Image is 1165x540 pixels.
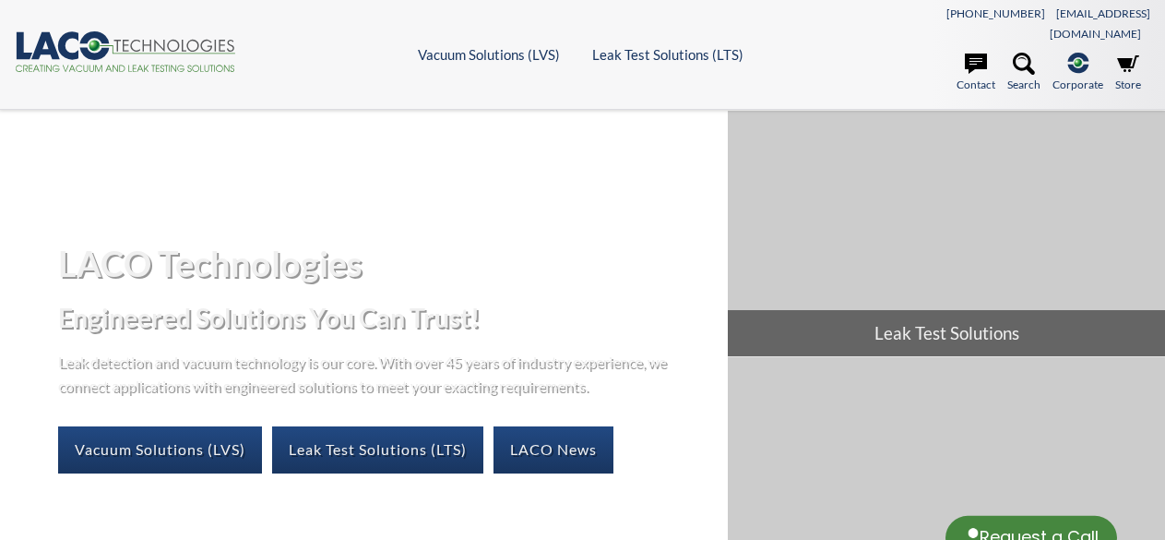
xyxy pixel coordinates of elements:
[592,46,743,63] a: Leak Test Solutions (LTS)
[58,241,713,286] h1: LACO Technologies
[957,53,995,93] a: Contact
[418,46,560,63] a: Vacuum Solutions (LVS)
[1115,53,1141,93] a: Store
[1052,76,1103,93] span: Corporate
[728,310,1165,356] span: Leak Test Solutions
[728,111,1165,356] a: Leak Test Solutions
[946,6,1045,20] a: [PHONE_NUMBER]
[58,426,262,473] a: Vacuum Solutions (LVS)
[1050,6,1150,41] a: [EMAIL_ADDRESS][DOMAIN_NAME]
[58,301,713,335] h2: Engineered Solutions You Can Trust!
[1007,53,1040,93] a: Search
[58,350,676,397] p: Leak detection and vacuum technology is our core. With over 45 years of industry experience, we c...
[493,426,613,473] a: LACO News
[272,426,483,473] a: Leak Test Solutions (LTS)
